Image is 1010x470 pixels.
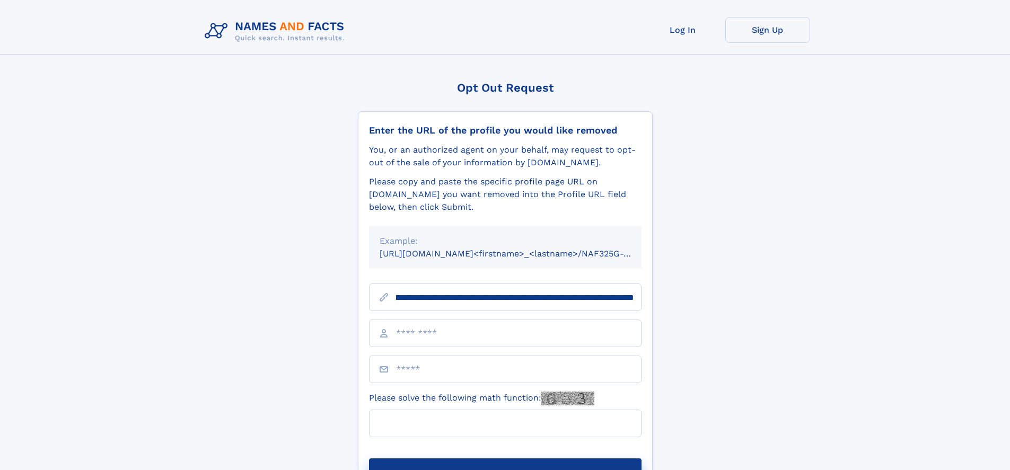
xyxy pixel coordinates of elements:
[380,235,631,247] div: Example:
[200,17,353,46] img: Logo Names and Facts
[380,249,662,259] small: [URL][DOMAIN_NAME]<firstname>_<lastname>/NAF325G-xxxxxxxx
[640,17,725,43] a: Log In
[725,17,810,43] a: Sign Up
[369,125,642,136] div: Enter the URL of the profile you would like removed
[369,392,594,405] label: Please solve the following math function:
[369,144,642,169] div: You, or an authorized agent on your behalf, may request to opt-out of the sale of your informatio...
[369,175,642,214] div: Please copy and paste the specific profile page URL on [DOMAIN_NAME] you want removed into the Pr...
[358,81,653,94] div: Opt Out Request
